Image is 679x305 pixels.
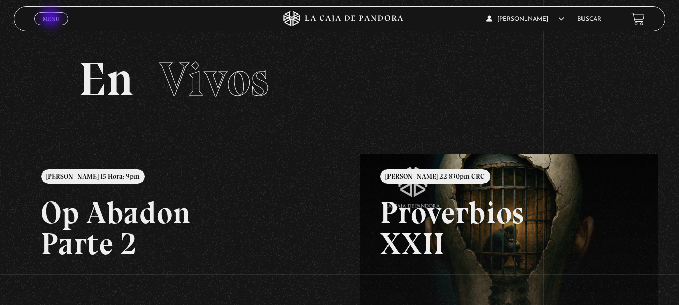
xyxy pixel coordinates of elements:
[631,12,645,26] a: View your shopping cart
[43,16,59,22] span: Menu
[39,24,63,31] span: Cerrar
[159,51,269,108] span: Vivos
[486,16,564,22] span: [PERSON_NAME]
[79,56,601,104] h2: En
[577,16,601,22] a: Buscar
